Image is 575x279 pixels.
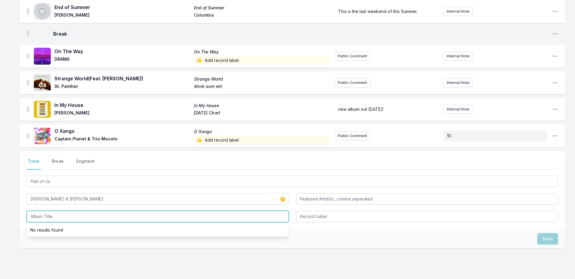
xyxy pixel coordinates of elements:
[54,110,190,117] span: [PERSON_NAME]
[194,5,330,11] span: End of Summer
[334,131,370,140] button: Public Comment
[27,193,289,205] input: Artist
[194,103,330,109] span: In My House
[27,53,29,59] img: Drag Handle
[194,129,330,135] span: O Xango
[552,106,558,112] button: Open playlist item options
[54,4,190,11] span: End of Summer
[27,211,289,222] input: Album Title
[552,80,558,86] button: Open playlist item options
[334,78,370,87] button: Public Comment
[334,52,370,61] button: Public Comment
[27,80,29,86] img: Drag Handle
[552,133,558,139] button: Open playlist item options
[194,136,330,144] span: Add record label
[338,9,418,14] span: This is the last weekend of this Summer.
[54,12,190,19] span: [PERSON_NAME]
[194,83,330,91] span: drink sum wtr
[27,176,558,187] input: Track Title
[443,52,473,61] button: Internal Note
[27,31,29,37] img: Drag Handle
[537,233,558,245] button: Save
[447,133,451,138] span: 10
[194,12,330,19] span: Columbia
[34,3,51,20] img: End of Summer
[338,107,383,112] span: new album out [DATE]!
[27,225,289,236] li: No results found
[54,101,190,109] span: In My House
[27,158,41,170] button: Track
[27,106,29,112] img: Drag Handle
[34,127,51,144] img: O Xango
[194,76,330,82] span: Strange World
[54,127,190,135] span: O Xango
[50,158,65,170] button: Break
[54,83,190,91] span: St. Panther
[443,105,473,114] button: Internal Note
[34,101,51,118] img: In My House
[552,8,558,14] button: Open playlist item options
[27,133,29,139] img: Drag Handle
[34,48,51,65] img: On The Way
[34,74,51,91] img: Strange World
[54,56,190,65] span: DRAMA
[27,8,29,14] img: Drag Handle
[194,110,330,117] span: [DATE] Chief
[54,136,190,144] span: Captain Planet & Trio Mocoto
[296,211,558,222] input: Record Label
[194,49,330,55] span: On The Way
[54,48,190,55] span: On The Way
[75,158,96,170] button: Segment
[443,7,473,16] button: Internal Note
[53,30,547,37] span: Break
[194,56,330,65] span: Add record label
[443,78,473,87] button: Internal Note
[552,31,558,37] button: Open playlist item options
[296,193,558,205] input: Featured Artist(s), comma separated
[552,53,558,59] button: Open playlist item options
[54,75,190,82] span: Strange World (Feat. [PERSON_NAME])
